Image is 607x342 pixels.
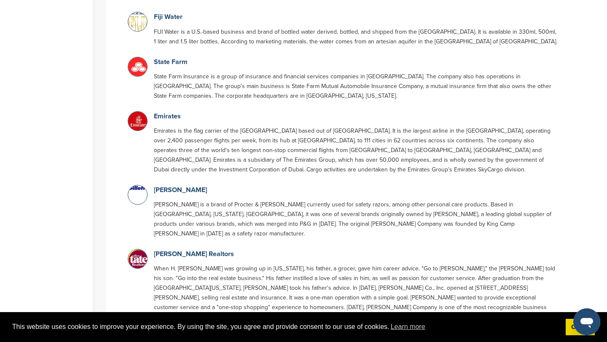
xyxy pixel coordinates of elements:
[128,12,149,34] img: Open uri20141112 50798 1futgwu
[128,185,149,190] img: Data
[566,319,595,336] a: dismiss cookie message
[128,249,149,270] img: Open uri20141112 50798 5sybjt
[128,112,149,133] img: 6inooqr 400x400
[154,27,557,46] p: FIJI Water is a U.S.-based business and brand of bottled water derived, bottled, and shipped from...
[154,126,557,174] p: Emirates is the flag carrier of the [GEOGRAPHIC_DATA] based out of [GEOGRAPHIC_DATA]. It is the l...
[12,321,559,333] span: This website uses cookies to improve your experience. By using the site, you agree and provide co...
[573,308,600,335] iframe: Button to launch messaging window
[154,72,557,101] p: State Farm Insurance is a group of insurance and financial services companies in [GEOGRAPHIC_DATA...
[154,58,188,66] a: State Farm
[154,13,183,21] a: Fiji Water
[154,186,207,194] a: [PERSON_NAME]
[389,321,427,333] a: learn more about cookies
[128,57,149,78] img: Sgdi ena 400x400
[154,200,557,238] p: [PERSON_NAME] is a brand of Procter & [PERSON_NAME] currently used for safety razors, among other...
[154,264,557,331] p: When H. [PERSON_NAME] was growing up in [US_STATE], his father, a grocer, gave him career advice....
[154,112,181,120] a: Emirates
[154,250,234,258] a: [PERSON_NAME] Realtors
